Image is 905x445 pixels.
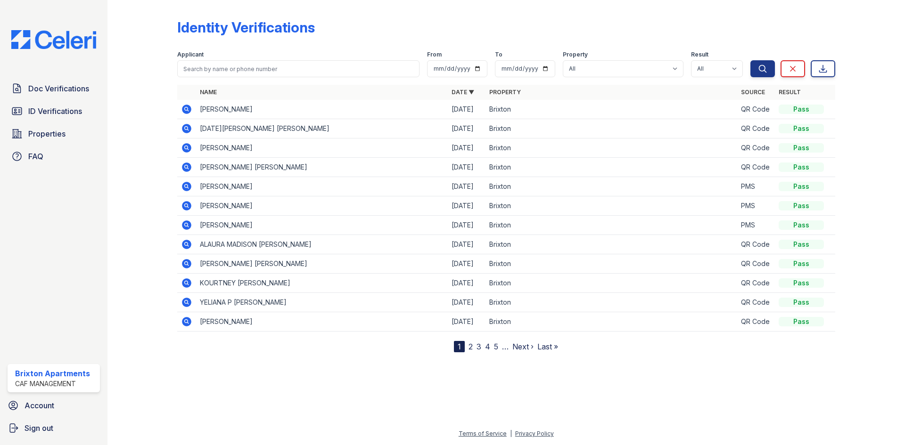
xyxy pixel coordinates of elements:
[196,196,448,216] td: [PERSON_NAME]
[196,216,448,235] td: [PERSON_NAME]
[28,128,66,139] span: Properties
[196,235,448,254] td: ALAURA MADISON [PERSON_NAME]
[515,430,554,437] a: Privacy Policy
[452,89,474,96] a: Date ▼
[779,298,824,307] div: Pass
[448,158,485,177] td: [DATE]
[196,158,448,177] td: [PERSON_NAME] [PERSON_NAME]
[737,274,775,293] td: QR Code
[448,216,485,235] td: [DATE]
[485,177,737,196] td: Brixton
[448,177,485,196] td: [DATE]
[196,138,448,158] td: [PERSON_NAME]
[196,254,448,274] td: [PERSON_NAME] [PERSON_NAME]
[495,51,502,58] label: To
[737,158,775,177] td: QR Code
[200,89,217,96] a: Name
[494,342,498,351] a: 5
[448,235,485,254] td: [DATE]
[177,60,420,77] input: Search by name or phone number
[25,400,54,411] span: Account
[448,196,485,216] td: [DATE]
[448,119,485,138] td: [DATE]
[448,100,485,119] td: [DATE]
[485,235,737,254] td: Brixton
[737,177,775,196] td: PMS
[737,235,775,254] td: QR Code
[4,396,104,415] a: Account
[477,342,481,351] a: 3
[485,274,737,293] td: Brixton
[485,158,737,177] td: Brixton
[196,177,448,196] td: [PERSON_NAME]
[448,293,485,312] td: [DATE]
[485,254,737,274] td: Brixton
[177,51,204,58] label: Applicant
[779,143,824,153] div: Pass
[15,368,90,379] div: Brixton Apartments
[196,119,448,138] td: [DATE][PERSON_NAME] [PERSON_NAME]
[485,119,737,138] td: Brixton
[502,341,509,352] span: …
[779,259,824,268] div: Pass
[196,312,448,332] td: [PERSON_NAME]
[177,19,315,36] div: Identity Verifications
[737,138,775,158] td: QR Code
[737,216,775,235] td: PMS
[779,278,824,288] div: Pass
[563,51,588,58] label: Property
[8,147,100,166] a: FAQ
[448,138,485,158] td: [DATE]
[8,124,100,143] a: Properties
[28,105,82,117] span: ID Verifications
[485,100,737,119] td: Brixton
[28,151,43,162] span: FAQ
[779,162,824,172] div: Pass
[537,342,558,351] a: Last »
[25,422,53,434] span: Sign out
[737,254,775,274] td: QR Code
[448,274,485,293] td: [DATE]
[427,51,442,58] label: From
[779,317,824,326] div: Pass
[459,430,507,437] a: Terms of Service
[8,79,100,98] a: Doc Verifications
[448,254,485,274] td: [DATE]
[485,138,737,158] td: Brixton
[779,124,824,133] div: Pass
[196,100,448,119] td: [PERSON_NAME]
[741,89,765,96] a: Source
[28,83,89,94] span: Doc Verifications
[454,341,465,352] div: 1
[4,30,104,49] img: CE_Logo_Blue-a8612792a0a2168367f1c8372b55b34899dd931a85d93a1a3d3e32e68fde9ad4.png
[485,196,737,216] td: Brixton
[691,51,708,58] label: Result
[4,419,104,437] a: Sign out
[779,201,824,210] div: Pass
[512,342,534,351] a: Next ›
[737,196,775,216] td: PMS
[485,216,737,235] td: Brixton
[737,119,775,138] td: QR Code
[8,102,100,121] a: ID Verifications
[779,182,824,191] div: Pass
[485,293,737,312] td: Brixton
[196,274,448,293] td: KOURTNEY [PERSON_NAME]
[15,379,90,388] div: CAF Management
[737,100,775,119] td: QR Code
[779,220,824,230] div: Pass
[489,89,521,96] a: Property
[510,430,512,437] div: |
[469,342,473,351] a: 2
[196,293,448,312] td: YELIANA P [PERSON_NAME]
[448,312,485,332] td: [DATE]
[485,342,490,351] a: 4
[485,312,737,332] td: Brixton
[737,293,775,312] td: QR Code
[779,89,801,96] a: Result
[779,240,824,249] div: Pass
[779,105,824,114] div: Pass
[737,312,775,332] td: QR Code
